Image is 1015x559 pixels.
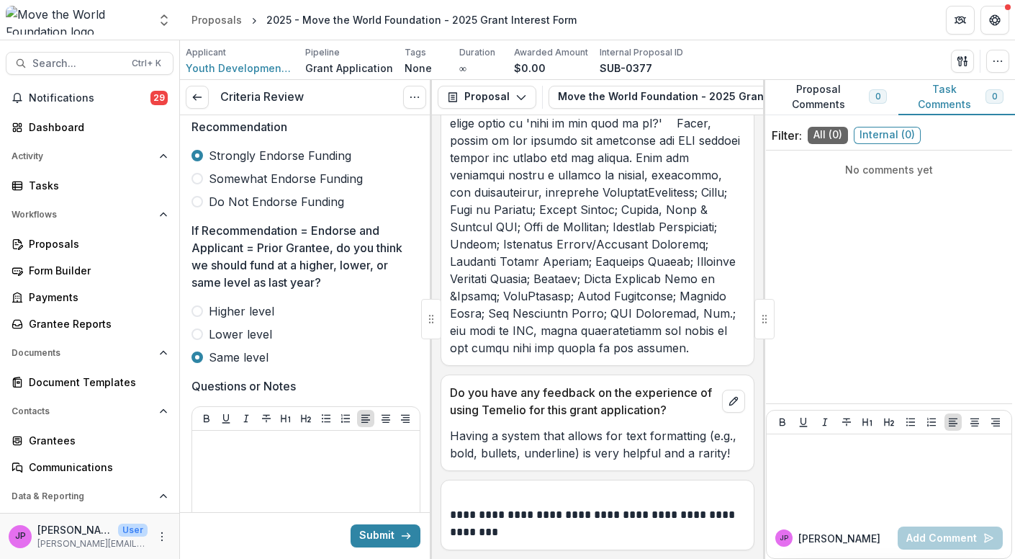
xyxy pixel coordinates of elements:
p: Pipeline [305,46,340,59]
button: Open Workflows [6,203,173,226]
button: Heading 1 [859,413,876,431]
button: Notifications29 [6,86,173,109]
button: Heading 1 [277,410,294,427]
span: Higher level [209,303,274,320]
div: Grantees [29,433,162,448]
button: Open entity switcher [154,6,174,35]
div: Document Templates [29,375,162,390]
p: None [405,61,432,76]
span: Notifications [29,92,150,104]
h3: Criteria Review [220,90,304,104]
div: Grantee Reports [29,316,162,331]
button: Open Contacts [6,400,173,423]
button: Ordered List [337,410,354,427]
a: Document Templates [6,370,173,394]
div: Dashboard [29,120,162,135]
a: Tasks [6,174,173,197]
button: Align Center [966,413,983,431]
p: Questions or Notes [191,377,296,395]
p: Awarded Amount [514,46,588,59]
span: Strongly Endorse Funding [209,147,351,164]
a: Youth Development Organization Inc [186,61,294,76]
button: Align Left [357,410,374,427]
button: Bold [198,410,215,427]
p: $0.00 [514,61,546,76]
button: Strike [838,413,855,431]
button: Align Right [987,413,1004,431]
span: Search... [32,58,123,70]
button: Open Activity [6,145,173,168]
button: Search... [6,52,173,75]
span: 0 [875,91,880,102]
button: Proposal Comments [763,80,898,115]
button: Ordered List [923,413,940,431]
button: edit [722,390,745,413]
button: Align Center [377,410,394,427]
a: Proposals [6,232,173,256]
p: [PERSON_NAME] [798,531,880,546]
button: Partners [946,6,975,35]
p: If Recommendation = Endorse and Applicant = Prior Grantee, do you think we should fund at a highe... [191,222,412,291]
p: Having a system that allows for text formatting (e.g., bold, bullets, underline) is very helpful ... [450,427,745,462]
a: Payments [6,285,173,309]
button: Underline [795,413,812,431]
div: Jill Pappas [780,535,788,542]
button: Open Data & Reporting [6,485,173,508]
span: All ( 0 ) [808,127,848,144]
p: ∞ [459,61,466,76]
nav: breadcrumb [186,9,582,30]
p: [PERSON_NAME] [37,522,112,537]
span: Same level [209,349,269,366]
span: Contacts [12,406,153,416]
a: Grantees [6,429,173,452]
div: Jill Pappas [15,532,26,541]
div: Proposals [191,12,242,27]
button: More [153,528,171,545]
button: Task Comments [898,80,1015,115]
p: SUB-0377 [600,61,652,76]
span: 0 [992,91,997,102]
div: Payments [29,290,162,305]
button: Open Documents [6,341,173,365]
button: Move the World Foundation - 2025 Grant Interest Form [549,86,882,109]
p: Grant Application [305,61,393,76]
a: Proposals [186,9,248,30]
a: Communications [6,455,173,479]
p: No comments yet [772,162,1006,177]
p: Duration [459,46,495,59]
span: Somewhat Endorse Funding [209,170,363,187]
button: Strike [258,410,275,427]
div: 2025 - Move the World Foundation - 2025 Grant Interest Form [266,12,577,27]
p: User [118,524,148,537]
p: Applicant [186,46,226,59]
div: Ctrl + K [129,55,164,71]
p: Recommendation [191,118,287,135]
span: Internal ( 0 ) [854,127,921,144]
button: Heading 2 [880,413,898,431]
button: Italicize [238,410,255,427]
button: Bullet List [317,410,335,427]
div: Communications [29,460,162,475]
span: Do Not Endorse Funding [209,193,344,210]
button: Add Comment [898,527,1003,550]
span: Data & Reporting [12,491,153,501]
span: Lower level [209,326,272,343]
p: [PERSON_NAME][EMAIL_ADDRESS][DOMAIN_NAME] [37,537,148,550]
button: Get Help [980,6,1009,35]
span: Documents [12,348,153,358]
span: Activity [12,151,153,161]
button: Bullet List [902,413,919,431]
a: Dashboard [6,115,173,139]
div: Tasks [29,178,162,193]
div: Form Builder [29,263,162,278]
img: Move the World Foundation logo [6,6,148,35]
button: Bold [774,413,791,431]
button: Heading 2 [297,410,315,427]
div: Proposals [29,236,162,251]
p: Filter: [772,127,802,144]
button: Align Right [397,410,414,427]
span: 29 [150,91,168,105]
button: Underline [217,410,235,427]
a: Form Builder [6,259,173,282]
